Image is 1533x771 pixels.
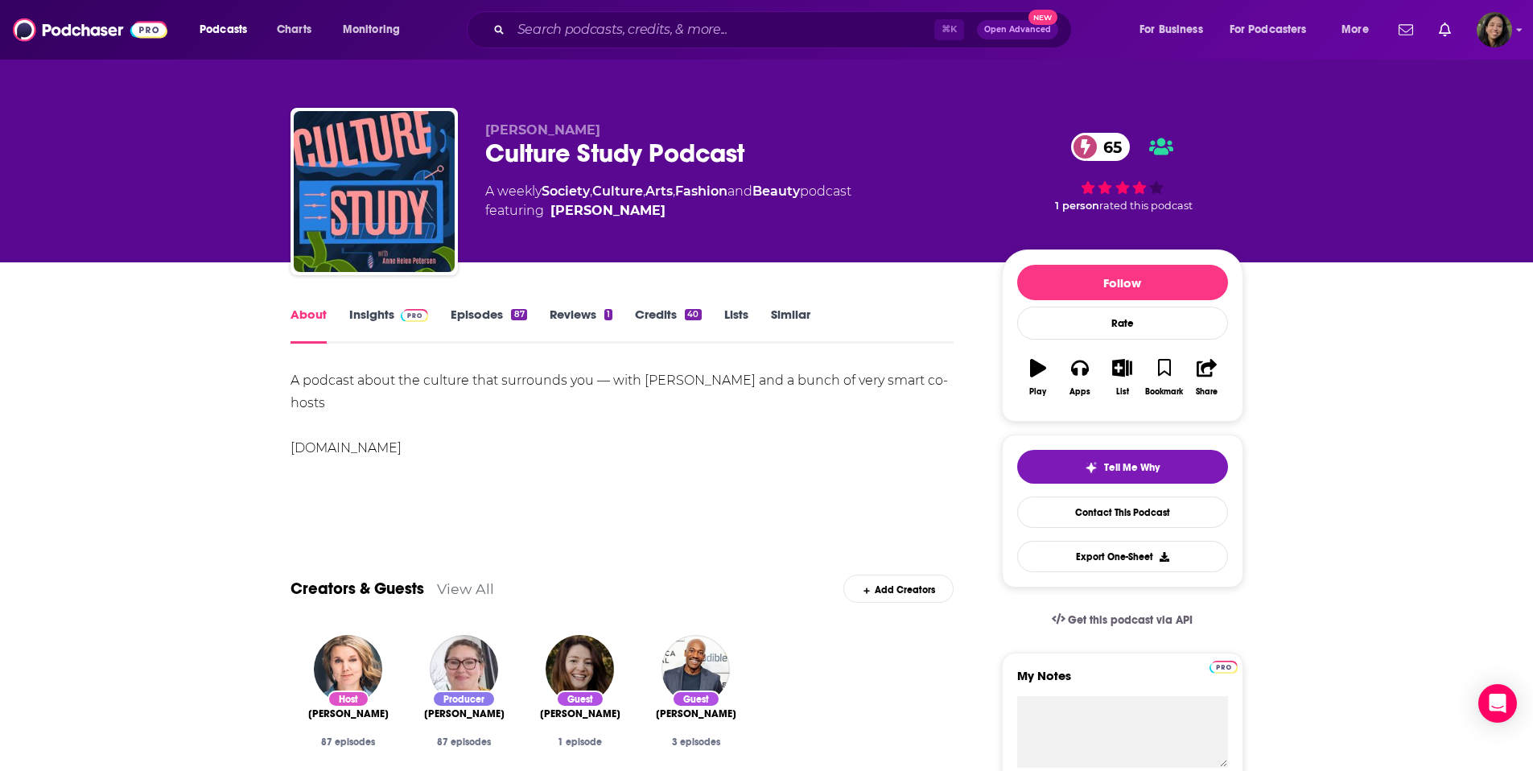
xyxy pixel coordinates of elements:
a: Culture [592,183,643,199]
button: tell me why sparkleTell Me Why [1017,450,1228,484]
button: open menu [1330,17,1389,43]
button: Export One-Sheet [1017,541,1228,572]
span: rated this podcast [1099,200,1193,212]
a: Show notifications dropdown [1432,16,1457,43]
span: [PERSON_NAME] [308,707,389,720]
div: Play [1029,387,1046,397]
button: open menu [1219,17,1330,43]
span: Charts [277,19,311,41]
a: Credits40 [635,307,701,344]
a: Anne Helen Petersen [308,707,389,720]
span: [PERSON_NAME] [485,122,600,138]
div: Open Intercom Messenger [1478,684,1517,723]
span: Podcasts [200,19,247,41]
span: [PERSON_NAME] [540,707,620,720]
a: InsightsPodchaser Pro [349,307,429,344]
a: Creators & Guests [291,579,424,599]
span: More [1341,19,1369,41]
span: featuring [485,201,851,221]
div: Apps [1069,387,1090,397]
div: A podcast about the culture that surrounds you — with [PERSON_NAME] and a bunch of very smart co-... [291,369,954,460]
span: Tell Me Why [1104,461,1160,474]
a: Fashion [675,183,727,199]
span: and [727,183,752,199]
span: ⌘ K [934,19,964,40]
img: Podchaser Pro [1210,661,1238,674]
a: Anne Helen Petersen [550,201,666,221]
a: Lists [724,307,748,344]
span: , [673,183,675,199]
a: Reviews1 [550,307,612,344]
a: Show notifications dropdown [1392,16,1420,43]
button: Open AdvancedNew [977,20,1058,39]
a: View All [437,580,494,597]
div: Search podcasts, credits, & more... [482,11,1087,48]
div: Guest [672,691,720,707]
div: Guest [556,691,604,707]
span: [PERSON_NAME] [656,707,736,720]
div: 1 episode [535,736,625,748]
button: Bookmark [1144,348,1185,406]
button: open menu [332,17,421,43]
div: Share [1196,387,1218,397]
input: Search podcasts, credits, & more... [511,17,934,43]
a: Arts [645,183,673,199]
button: Play [1017,348,1059,406]
a: Sam Sanders [656,707,736,720]
a: Get this podcast via API [1039,600,1206,640]
div: 87 episodes [419,736,509,748]
img: Podchaser - Follow, Share and Rate Podcasts [13,14,167,45]
div: 65 1 personrated this podcast [1002,122,1243,222]
img: Anne Helen Petersen [314,635,382,703]
img: User Profile [1477,12,1512,47]
span: 1 person [1055,200,1099,212]
div: Add Creators [843,575,954,603]
div: 87 episodes [303,736,394,748]
span: , [643,183,645,199]
div: 1 [604,309,612,320]
button: open menu [1128,17,1223,43]
a: Melody Rowell [424,707,505,720]
div: List [1116,387,1129,397]
img: Sam Sanders [661,635,730,703]
button: List [1101,348,1143,406]
a: Beauty [752,183,800,199]
button: Follow [1017,265,1228,300]
img: Melody Rowell [430,635,498,703]
div: Host [328,691,369,707]
a: Contact This Podcast [1017,497,1228,528]
img: tell me why sparkle [1085,461,1098,474]
a: Pro website [1210,658,1238,674]
div: A weekly podcast [485,182,851,221]
button: open menu [188,17,268,43]
span: Logged in as BroadleafBooks2 [1477,12,1512,47]
a: Society [542,183,590,199]
a: Charts [266,17,321,43]
div: Rate [1017,307,1228,340]
div: 3 episodes [651,736,741,748]
div: 87 [511,309,526,320]
label: My Notes [1017,668,1228,696]
a: Culture Study Podcast [294,111,455,272]
a: About [291,307,327,344]
button: Share [1185,348,1227,406]
span: 65 [1087,133,1130,161]
div: Bookmark [1145,387,1183,397]
button: Show profile menu [1477,12,1512,47]
button: Apps [1059,348,1101,406]
span: For Business [1139,19,1203,41]
img: Podchaser Pro [401,309,429,322]
span: New [1028,10,1057,25]
img: Michelle Cyca [546,635,614,703]
span: Open Advanced [984,26,1051,34]
span: , [590,183,592,199]
a: Similar [771,307,810,344]
div: Producer [432,691,496,707]
span: Monitoring [343,19,400,41]
span: For Podcasters [1230,19,1307,41]
span: [PERSON_NAME] [424,707,505,720]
